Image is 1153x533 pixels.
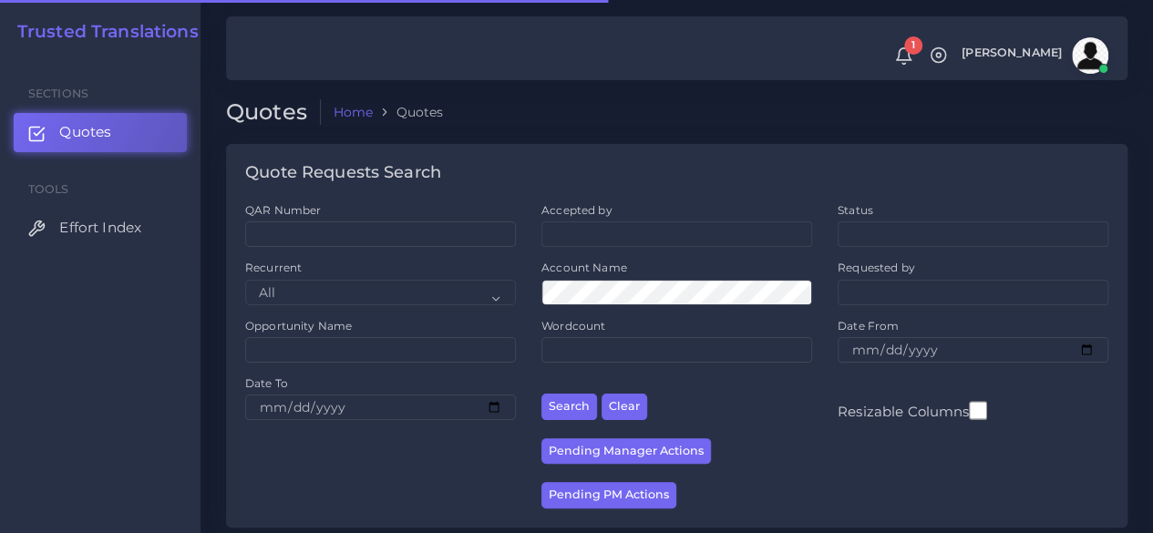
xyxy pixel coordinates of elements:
[59,122,111,142] span: Quotes
[245,260,302,275] label: Recurrent
[245,202,321,218] label: QAR Number
[245,163,441,183] h4: Quote Requests Search
[888,46,920,66] a: 1
[541,438,711,465] button: Pending Manager Actions
[14,209,187,247] a: Effort Index
[226,99,321,126] h2: Quotes
[14,113,187,151] a: Quotes
[245,318,352,333] label: Opportunity Name
[5,22,199,43] a: Trusted Translations
[838,202,873,218] label: Status
[28,87,88,100] span: Sections
[28,182,69,196] span: Tools
[59,218,141,238] span: Effort Index
[334,103,374,121] a: Home
[541,318,605,333] label: Wordcount
[541,482,676,508] button: Pending PM Actions
[602,394,647,420] button: Clear
[1072,37,1108,74] img: avatar
[838,260,915,275] label: Requested by
[541,260,627,275] label: Account Name
[952,37,1115,74] a: [PERSON_NAME]avatar
[962,47,1062,59] span: [PERSON_NAME]
[373,103,443,121] li: Quotes
[541,394,597,420] button: Search
[541,202,613,218] label: Accepted by
[838,399,987,422] label: Resizable Columns
[245,375,288,391] label: Date To
[904,36,922,55] span: 1
[838,318,899,333] label: Date From
[969,399,987,422] input: Resizable Columns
